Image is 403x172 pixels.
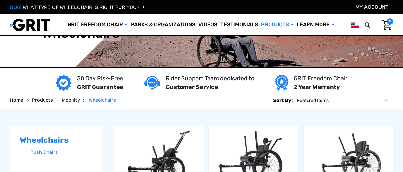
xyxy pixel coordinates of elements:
[275,75,288,91] img: Year warranty
[166,84,218,91] strong: Customer Service
[197,14,219,35] a: Videos
[66,14,129,35] a: GRIT Freedom Chair
[10,97,23,103] span: Home
[382,20,392,30] img: Cart
[77,84,123,91] strong: GRIT Guarantee
[89,97,116,103] span: Wheelchairs
[10,4,23,10] span: QUIZ:
[351,21,359,29] img: us.png
[387,18,393,25] span: 0
[294,84,340,91] strong: 2 Year Warranty
[273,95,293,106] label: Sort By:
[10,18,50,32] img: GRIT All-Terrain Wheelchair and Mobility Equipment
[10,97,23,104] a: Home
[259,14,295,35] a: Products
[30,148,92,157] a: Push Chairs
[377,18,393,32] a: Cart with 0 items
[77,74,123,83] p: 30 Day Risk-Free
[368,18,377,32] input: Search
[62,97,80,103] span: Mobility
[62,97,80,104] a: Mobility
[89,97,116,104] a: Wheelchairs
[10,4,144,10] a: QUIZ:WHAT TYPE OF WHEELCHAIR IS RIGHT FOR YOU?
[32,97,53,103] span: Products
[56,75,72,91] img: GRIT Guarantee
[294,74,347,83] p: GRIT Freedom Chair
[20,136,92,145] h2: Wheelchairs
[219,14,259,35] a: Testimonials
[295,14,336,35] a: Learn More
[32,97,53,104] a: Products
[166,74,254,83] p: Rider Support Team dedicated to
[144,76,160,89] img: Customer service
[129,14,197,35] a: Parks & Organizations
[355,4,388,10] a: Account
